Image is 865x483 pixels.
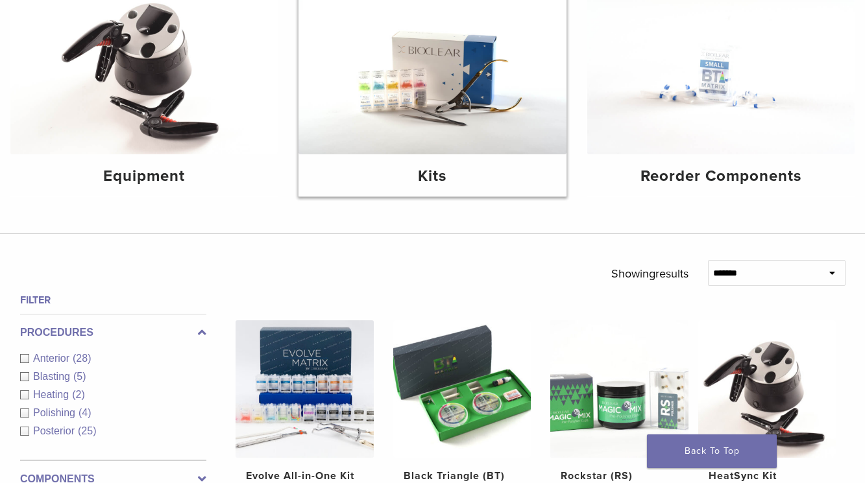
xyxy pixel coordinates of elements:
span: (4) [79,407,91,418]
span: Posterior [33,425,78,436]
span: (2) [72,389,85,400]
img: Rockstar (RS) Polishing Kit [550,320,688,458]
img: HeatSync Kit [698,320,836,458]
h4: Reorder Components [598,165,844,188]
a: Back To Top [647,434,777,468]
h4: Kits [309,165,555,188]
span: Blasting [33,371,73,382]
label: Procedures [20,325,206,340]
span: Polishing [33,407,79,418]
h4: Filter [20,292,206,308]
img: Evolve All-in-One Kit [236,320,373,458]
span: (28) [73,353,91,364]
span: (5) [73,371,86,382]
p: Showing results [611,260,688,287]
span: (25) [78,425,96,436]
span: Heating [33,389,72,400]
span: Anterior [33,353,73,364]
img: Black Triangle (BT) Kit [393,320,531,458]
h4: Equipment [21,165,267,188]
